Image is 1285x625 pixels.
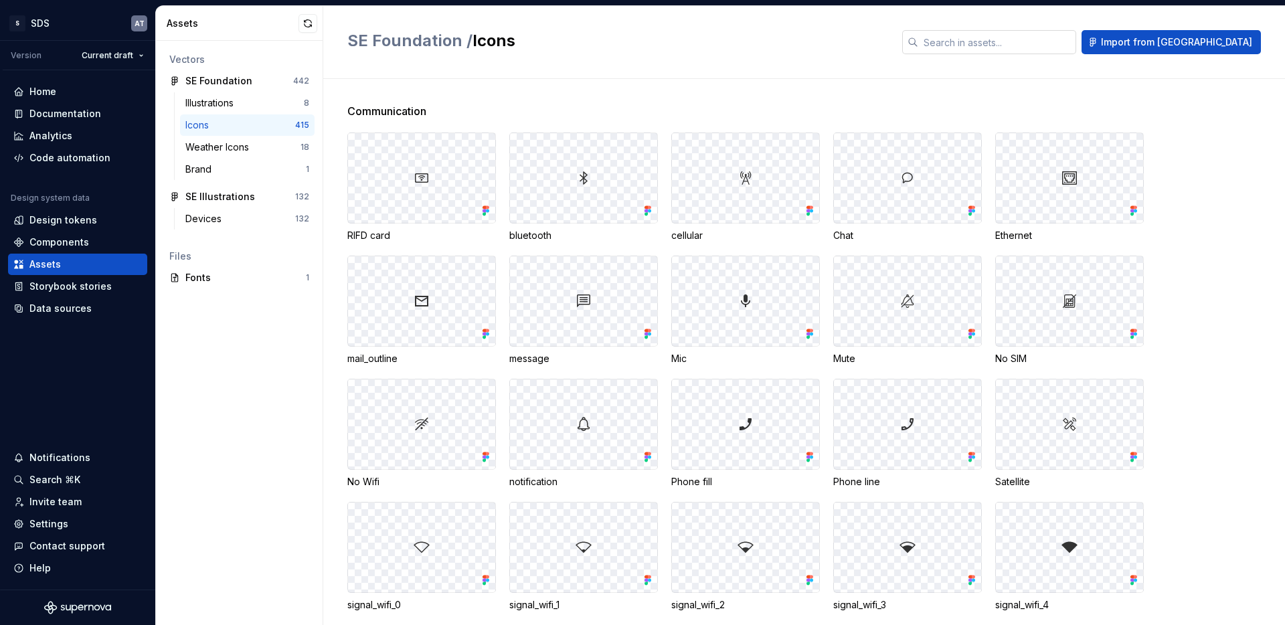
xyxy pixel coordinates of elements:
a: Weather Icons18 [180,137,315,158]
div: Brand [185,163,217,176]
div: cellular [671,229,820,242]
div: Code automation [29,151,110,165]
span: Import from [GEOGRAPHIC_DATA] [1101,35,1252,49]
div: Mute [833,352,982,365]
div: Phone line [833,475,982,488]
div: mail_outline [347,352,496,365]
div: signal_wifi_3 [833,598,982,612]
div: Ethernet [995,229,1144,242]
div: Settings [29,517,68,531]
div: signal_wifi_2 [671,598,820,612]
svg: Supernova Logo [44,601,111,614]
div: Storybook stories [29,280,112,293]
div: Vectors [169,53,309,66]
div: Weather Icons [185,141,254,154]
div: Illustrations [185,96,239,110]
a: Icons415 [180,114,315,136]
div: 18 [301,142,309,153]
div: Devices [185,212,227,226]
input: Search in assets... [918,30,1076,54]
div: Help [29,561,51,575]
div: bluetooth [509,229,658,242]
div: Phone fill [671,475,820,488]
a: Documentation [8,103,147,124]
a: Components [8,232,147,253]
div: Chat [833,229,982,242]
div: notification [509,475,658,488]
a: Settings [8,513,147,535]
button: Contact support [8,535,147,557]
a: Analytics [8,125,147,147]
button: Search ⌘K [8,469,147,490]
div: S [9,15,25,31]
div: 442 [293,76,309,86]
button: SSDSAT [3,9,153,37]
a: Brand1 [180,159,315,180]
button: Notifications [8,447,147,468]
div: Home [29,85,56,98]
a: SE Foundation442 [164,70,315,92]
div: Files [169,250,309,263]
button: Help [8,557,147,579]
div: Notifications [29,451,90,464]
div: Fonts [185,271,306,284]
a: Storybook stories [8,276,147,297]
div: RIFD card [347,229,496,242]
h2: Icons [347,30,886,52]
a: Code automation [8,147,147,169]
div: Design tokens [29,213,97,227]
div: 132 [295,213,309,224]
span: Communication [347,103,426,119]
div: signal_wifi_4 [995,598,1144,612]
a: Home [8,81,147,102]
a: Invite team [8,491,147,513]
div: Data sources [29,302,92,315]
div: Assets [29,258,61,271]
div: message [509,352,658,365]
div: Components [29,236,89,249]
a: Devices132 [180,208,315,230]
a: Assets [8,254,147,275]
a: Design tokens [8,209,147,231]
div: Documentation [29,107,101,120]
div: AT [135,18,145,29]
div: 132 [295,191,309,202]
div: Design system data [11,193,90,203]
a: Data sources [8,298,147,319]
a: Fonts1 [164,267,315,288]
div: No Wifi [347,475,496,488]
span: SE Foundation / [347,31,473,50]
div: Assets [167,17,298,30]
div: Mic [671,352,820,365]
div: Icons [185,118,214,132]
div: signal_wifi_0 [347,598,496,612]
a: SE Illustrations132 [164,186,315,207]
a: Illustrations8 [180,92,315,114]
div: 415 [295,120,309,130]
button: Import from [GEOGRAPHIC_DATA] [1082,30,1261,54]
div: 1 [306,272,309,283]
div: Search ⌘K [29,473,80,486]
div: SE Illustrations [185,190,255,203]
div: signal_wifi_1 [509,598,658,612]
button: Current draft [76,46,150,65]
div: Version [11,50,41,61]
div: 8 [304,98,309,108]
div: SE Foundation [185,74,252,88]
div: 1 [306,164,309,175]
div: Invite team [29,495,82,509]
span: Current draft [82,50,133,61]
div: Satellite [995,475,1144,488]
div: No SIM [995,352,1144,365]
div: Analytics [29,129,72,143]
div: Contact support [29,539,105,553]
div: SDS [31,17,50,30]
